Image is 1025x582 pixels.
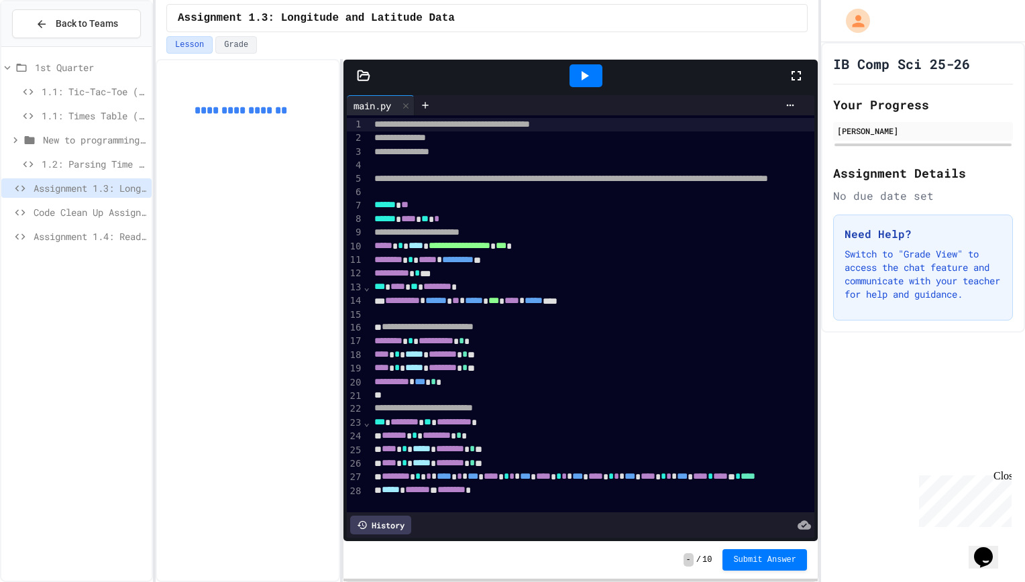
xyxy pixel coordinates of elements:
[35,60,146,74] span: 1st Quarter
[42,157,146,171] span: 1.2: Parsing Time Data
[347,95,415,115] div: main.py
[363,417,370,428] span: Fold line
[42,109,146,123] span: 1.1: Times Table (Year 1/SL)
[347,485,364,498] div: 28
[347,390,364,403] div: 21
[43,133,146,147] span: New to programming exercises
[347,321,364,335] div: 16
[833,188,1013,204] div: No due date set
[363,282,370,292] span: Fold line
[347,444,364,457] div: 25
[684,553,694,567] span: -
[347,281,364,294] div: 13
[347,267,364,280] div: 12
[347,131,364,145] div: 2
[347,213,364,226] div: 8
[696,555,701,565] span: /
[833,95,1013,114] h2: Your Progress
[837,125,1009,137] div: [PERSON_NAME]
[347,402,364,416] div: 22
[347,376,364,390] div: 20
[42,84,146,99] span: 1.1: Tic-Tac-Toe (Year 2)
[347,430,364,443] div: 24
[350,516,411,534] div: History
[832,5,873,36] div: My Account
[347,118,364,131] div: 1
[702,555,712,565] span: 10
[347,416,364,430] div: 23
[347,253,364,267] div: 11
[178,10,455,26] span: Assignment 1.3: Longitude and Latitude Data
[56,17,118,31] span: Back to Teams
[347,199,364,213] div: 7
[34,229,146,243] span: Assignment 1.4: Reading and Parsing Data
[34,205,146,219] span: Code Clean Up Assignment
[347,226,364,239] div: 9
[34,181,146,195] span: Assignment 1.3: Longitude and Latitude Data
[722,549,807,571] button: Submit Answer
[347,145,364,159] div: 3
[347,172,364,186] div: 5
[733,555,796,565] span: Submit Answer
[845,247,1002,301] p: Switch to "Grade View" to access the chat feature and communicate with your teacher for help and ...
[347,308,364,322] div: 15
[5,5,93,85] div: Chat with us now!Close
[12,9,141,38] button: Back to Teams
[347,186,364,199] div: 6
[166,36,213,54] button: Lesson
[833,164,1013,182] h2: Assignment Details
[347,362,364,375] div: 19
[347,240,364,253] div: 10
[347,471,364,484] div: 27
[969,528,1012,569] iframe: chat widget
[914,470,1012,527] iframe: chat widget
[845,226,1002,242] h3: Need Help?
[347,335,364,348] div: 17
[347,457,364,471] div: 26
[215,36,257,54] button: Grade
[347,99,398,113] div: main.py
[347,294,364,308] div: 14
[347,159,364,172] div: 4
[347,349,364,362] div: 18
[833,54,970,73] h1: IB Comp Sci 25-26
